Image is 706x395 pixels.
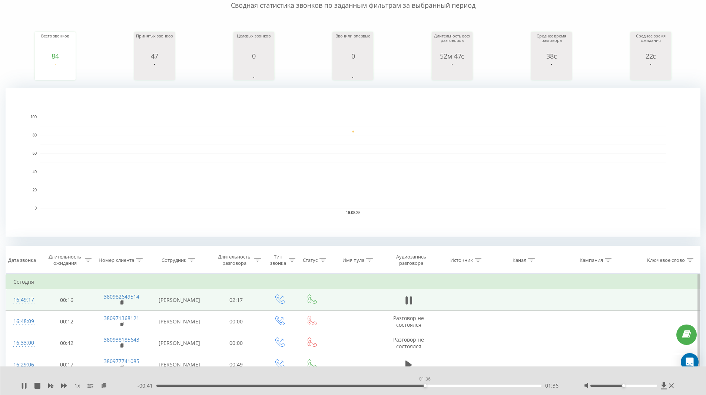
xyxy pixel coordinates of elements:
div: 16:49:17 [13,293,33,307]
div: Длительность ожидания [47,254,83,266]
div: Имя пула [342,257,364,263]
svg: A chart. [434,60,471,82]
td: 00:00 [209,311,263,332]
div: 01:36 [418,374,432,384]
div: 0 [235,52,272,60]
div: 16:33:00 [13,336,33,350]
div: Длительность разговора [216,254,253,266]
div: Кампания [580,257,603,263]
div: 16:48:09 [13,314,33,329]
td: 00:49 [209,354,263,375]
div: Статус [303,257,318,263]
svg: A chart. [334,60,371,82]
td: [PERSON_NAME] [149,332,209,354]
td: 00:00 [209,332,263,354]
text: 60 [33,152,37,156]
div: 38с [533,52,570,60]
div: Аудиозапись разговора [390,254,432,266]
div: 22с [632,52,669,60]
div: Дата звонка [8,257,36,263]
td: 00:12 [40,311,94,332]
a: 380982649514 [104,293,139,300]
a: 380938185643 [104,336,139,343]
div: Длительность всех разговоров [434,34,471,52]
td: 00:16 [40,289,94,311]
span: Разговор не состоялся [393,315,424,328]
div: Ключевое слово [647,257,685,263]
div: Канал [513,257,526,263]
div: Open Intercom Messenger [681,353,699,371]
svg: A chart. [533,60,570,82]
span: Разговор не состоялся [393,336,424,350]
svg: A chart. [136,60,173,82]
div: Источник [450,257,473,263]
svg: A chart. [6,88,700,237]
div: Accessibility label [424,384,427,387]
div: 84 [37,52,74,60]
td: [PERSON_NAME] [149,289,209,311]
td: 02:17 [209,289,263,311]
td: 00:17 [40,354,94,375]
div: 0 [334,52,371,60]
td: [PERSON_NAME] [149,311,209,332]
div: 47 [136,52,173,60]
text: 40 [33,170,37,174]
div: Принятых звонков [136,34,173,52]
div: Среднее время ожидания [632,34,669,52]
div: Целевых звонков [235,34,272,52]
span: 01:36 [545,382,558,389]
div: Сотрудник [162,257,186,263]
td: 00:42 [40,332,94,354]
td: [PERSON_NAME] [149,354,209,375]
td: Сегодня [6,274,700,289]
div: Звонили впервые [334,34,371,52]
div: Среднее время разговора [533,34,570,52]
text: 19.08.25 [346,211,361,215]
div: 52м 47с [434,52,471,60]
text: 20 [33,188,37,192]
svg: A chart. [235,60,272,82]
div: 16:29:06 [13,358,33,372]
svg: A chart. [632,60,669,82]
svg: A chart. [37,60,74,82]
div: Номер клиента [99,257,134,263]
span: 1 x [74,382,80,389]
a: 380971368121 [104,315,139,322]
text: 0 [34,206,37,210]
div: Тип звонка [269,254,287,266]
span: - 00:41 [137,382,156,389]
div: Всего звонков [37,34,74,52]
text: 100 [30,115,37,119]
text: 80 [33,133,37,137]
a: 380977741085 [104,358,139,365]
div: Accessibility label [622,384,625,387]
